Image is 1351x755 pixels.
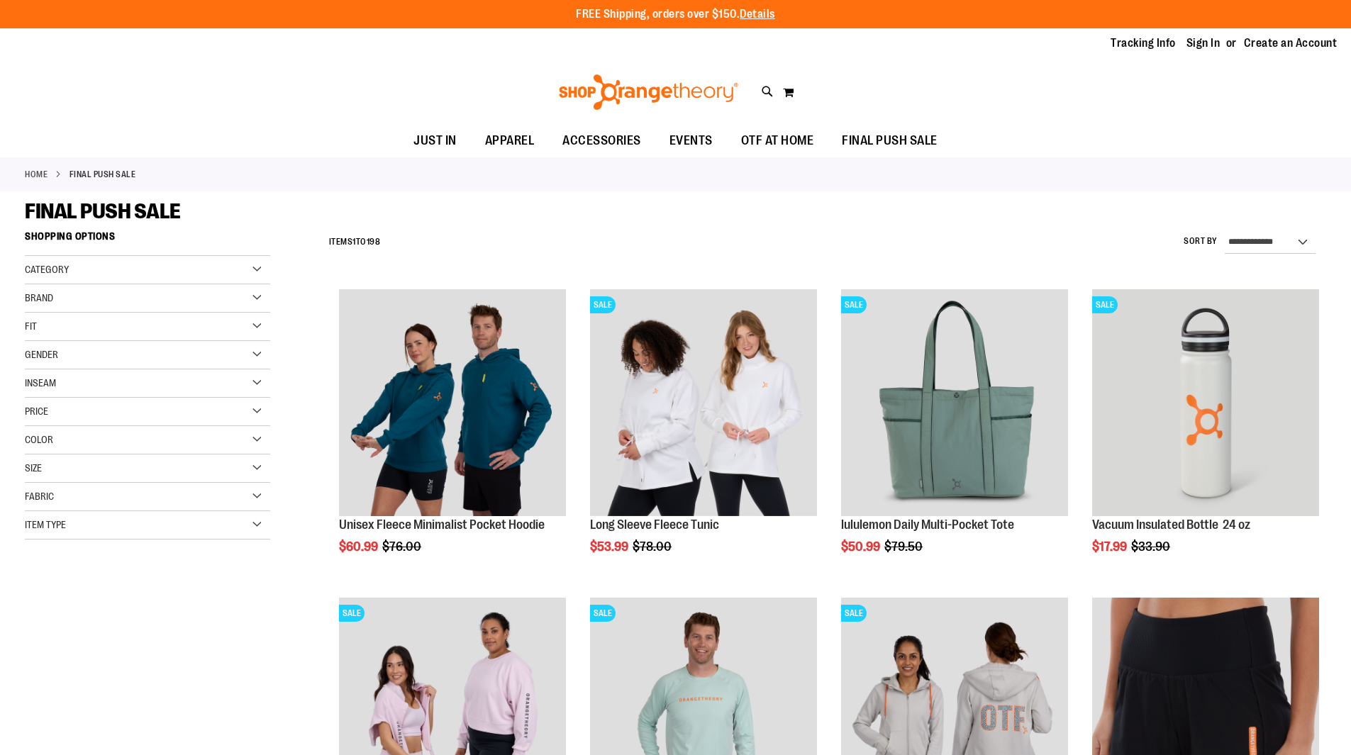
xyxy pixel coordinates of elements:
a: Tracking Info [1111,35,1176,51]
strong: FINAL PUSH SALE [70,168,136,181]
span: APPAREL [485,125,535,157]
a: Home [25,168,48,181]
span: Price [25,406,48,417]
span: SALE [841,296,867,313]
div: product [583,282,824,590]
span: SALE [590,605,616,622]
a: lululemon Daily Multi-Pocket Tote [841,518,1014,532]
span: Color [25,434,53,445]
span: 1 [352,237,356,247]
a: Create an Account [1244,35,1338,51]
img: Product image for Fleece Long Sleeve [590,289,817,516]
span: EVENTS [669,125,713,157]
span: Item Type [25,519,66,530]
span: SALE [590,296,616,313]
a: APPAREL [471,125,549,157]
a: Vacuum Insulated Bottle 24 ozSALE [1092,289,1319,518]
span: $78.00 [633,539,674,554]
h2: Items to [329,231,381,253]
div: product [1085,282,1326,590]
span: Inseam [25,377,56,388]
span: OTF AT HOME [741,125,814,157]
a: ACCESSORIES [548,125,655,157]
img: Shop Orangetheory [557,74,740,110]
a: EVENTS [655,125,727,157]
p: FREE Shipping, orders over $150. [576,6,775,23]
a: OTF AT HOME [727,125,828,157]
a: Details [740,8,775,21]
a: Unisex Fleece Minimalist Pocket Hoodie [339,518,545,532]
span: JUST IN [413,125,457,157]
span: Category [25,264,69,275]
label: Sort By [1184,235,1218,247]
span: FINAL PUSH SALE [25,199,181,223]
div: product [834,282,1075,590]
a: lululemon Daily Multi-Pocket ToteSALE [841,289,1068,518]
span: Size [25,462,42,474]
a: FINAL PUSH SALE [828,125,952,157]
img: Unisex Fleece Minimalist Pocket Hoodie [339,289,566,516]
span: SALE [339,605,365,622]
span: $33.90 [1131,539,1172,554]
a: JUST IN [399,125,471,157]
span: $60.99 [339,539,380,554]
span: SALE [841,605,867,622]
a: Long Sleeve Fleece Tunic [590,518,719,532]
span: FINAL PUSH SALE [842,125,938,157]
span: Brand [25,292,53,303]
span: Fit [25,320,37,332]
span: $53.99 [590,539,630,554]
span: SALE [1092,296,1118,313]
span: $17.99 [1092,539,1129,554]
span: Fabric [25,491,54,502]
span: Gender [25,349,58,360]
span: ACCESSORIES [562,125,641,157]
span: $50.99 [841,539,882,554]
span: 198 [367,237,381,247]
div: product [332,282,573,590]
img: lululemon Daily Multi-Pocket Tote [841,289,1068,516]
span: $76.00 [382,539,423,554]
a: Unisex Fleece Minimalist Pocket Hoodie [339,289,566,518]
a: Product image for Fleece Long SleeveSALE [590,289,817,518]
strong: Shopping Options [25,224,270,256]
span: $79.50 [884,539,925,554]
img: Vacuum Insulated Bottle 24 oz [1092,289,1319,516]
a: Sign In [1186,35,1221,51]
a: Vacuum Insulated Bottle 24 oz [1092,518,1250,532]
